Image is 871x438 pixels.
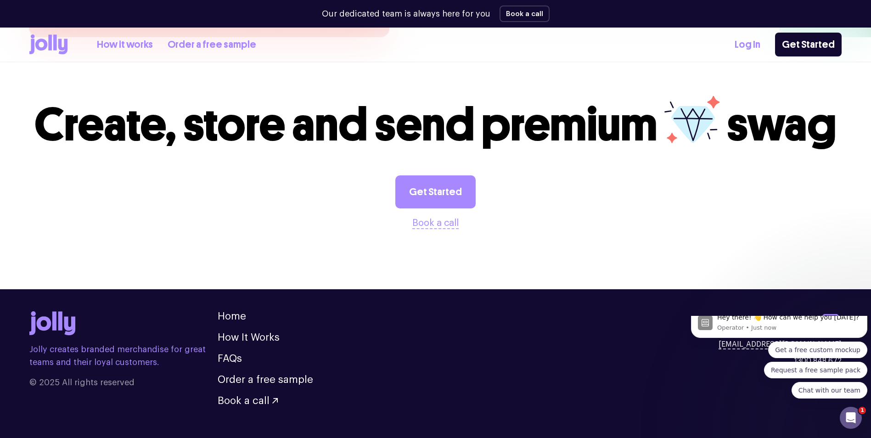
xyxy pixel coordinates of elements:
[218,396,270,406] span: Book a call
[218,354,242,364] a: FAQs
[81,26,180,42] button: Quick reply: Get a free custom mockup
[840,407,862,429] iframe: Intercom live chat
[34,97,657,152] span: Create, store and send premium
[395,175,476,208] a: Get Started
[735,37,760,52] a: Log In
[859,407,866,414] span: 1
[218,375,313,385] a: Order a free sample
[97,37,153,52] a: How it works
[77,46,180,62] button: Quick reply: Request a free sample pack
[29,343,218,369] p: Jolly creates branded merchandise for great teams and their loyal customers.
[168,37,256,52] a: Order a free sample
[29,376,218,389] span: © 2025 All rights reserved
[30,8,173,16] p: Message from Operator, sent Just now
[500,6,550,22] button: Book a call
[727,97,837,152] span: swag
[104,66,180,83] button: Quick reply: Chat with our team
[687,316,871,433] iframe: Intercom notifications message
[412,216,459,230] button: Book a call
[218,311,246,321] a: Home
[775,33,842,56] a: Get Started
[322,8,490,20] p: Our dedicated team is always here for you
[218,396,278,406] button: Book a call
[4,26,180,83] div: Quick reply options
[218,332,280,343] a: How It Works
